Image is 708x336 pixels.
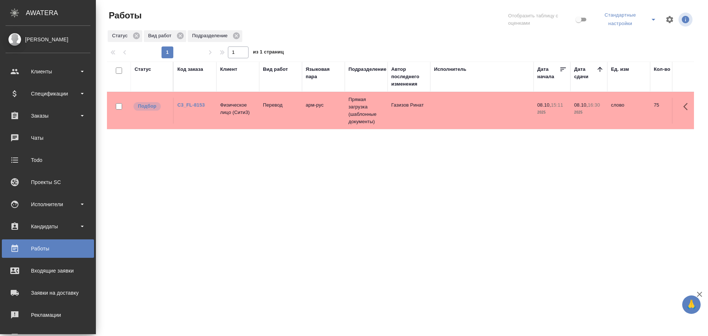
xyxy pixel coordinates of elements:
[177,102,205,108] a: C3_FL-8153
[2,284,94,302] a: Заявки на доставку
[263,66,288,73] div: Вид работ
[434,66,466,73] div: Исполнитель
[682,295,701,314] button: 🙏
[607,98,650,124] td: слово
[6,243,90,254] div: Работы
[192,32,230,39] p: Подразделение
[253,48,284,58] span: из 1 страниц
[220,66,237,73] div: Клиент
[6,35,90,44] div: [PERSON_NAME]
[508,12,574,27] span: Отобразить таблицу с оценками
[537,109,567,116] p: 2025
[678,13,694,27] span: Посмотреть информацию
[574,102,588,108] p: 08.10,
[2,173,94,191] a: Проекты SC
[2,261,94,280] a: Входящие заявки
[2,306,94,324] a: Рекламации
[108,30,142,42] div: Статус
[594,10,661,30] div: split button
[537,66,559,80] div: Дата начала
[6,88,90,99] div: Спецификации
[26,6,96,20] div: AWATERA
[6,66,90,77] div: Клиенты
[263,101,298,109] p: Перевод
[148,32,174,39] p: Вид работ
[574,109,604,116] p: 2025
[574,66,596,80] div: Дата сдачи
[6,155,90,166] div: Todo
[388,98,430,124] td: Газизов Ринат
[6,309,90,321] div: Рекламации
[112,32,130,39] p: Статус
[6,221,90,232] div: Кандидаты
[537,102,551,108] p: 08.10,
[6,110,90,121] div: Заказы
[177,66,203,73] div: Код заказа
[188,30,242,42] div: Подразделение
[107,10,142,21] span: Работы
[6,199,90,210] div: Исполнители
[6,265,90,276] div: Входящие заявки
[345,92,388,129] td: Прямая загрузка (шаблонные документы)
[220,101,256,116] p: Физическое лицо (Сити3)
[135,66,151,73] div: Статус
[2,239,94,258] a: Работы
[654,66,670,73] div: Кол-во
[588,102,600,108] p: 16:30
[2,151,94,169] a: Todo
[6,177,90,188] div: Проекты SC
[685,297,698,312] span: 🙏
[133,101,169,111] div: Можно подбирать исполнителей
[302,98,345,124] td: арм-рус
[2,129,94,147] a: Чаты
[679,98,697,115] button: Здесь прячутся важные кнопки
[6,132,90,143] div: Чаты
[144,30,186,42] div: Вид работ
[650,98,687,124] td: 75
[611,66,629,73] div: Ед. изм
[138,103,156,110] p: Подбор
[391,66,427,88] div: Автор последнего изменения
[306,66,341,80] div: Языковая пара
[551,102,563,108] p: 15:11
[348,66,386,73] div: Подразделение
[661,11,678,28] span: Настроить таблицу
[6,287,90,298] div: Заявки на доставку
